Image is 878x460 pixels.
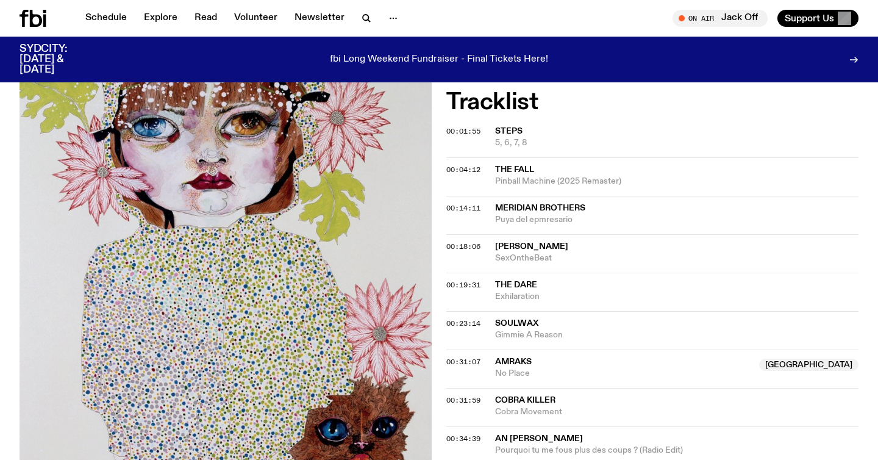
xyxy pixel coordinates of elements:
span: [PERSON_NAME] [495,242,568,251]
span: The Dare [495,281,537,289]
span: Exhilaration [495,291,858,303]
span: 00:19:31 [446,280,480,290]
button: On AirJack Off [673,10,768,27]
span: Meridian Brothers [495,204,585,212]
a: Explore [137,10,185,27]
h2: Tracklist [446,92,858,113]
a: Read [187,10,224,27]
span: 5, 6, 7, 8 [495,137,858,149]
h3: SYDCITY: [DATE] & [DATE] [20,44,98,75]
span: No Place [495,368,752,379]
span: Cobra Killer [495,396,555,404]
span: Steps [495,127,523,135]
a: Volunteer [227,10,285,27]
span: 00:18:06 [446,242,480,251]
span: SexOntheBeat [495,253,858,264]
span: Pinball Machine (2025 Remaster) [495,176,858,187]
span: Gimmie A Reason [495,329,858,341]
span: [GEOGRAPHIC_DATA] [759,359,858,371]
span: Amraks [495,358,532,366]
a: Newsletter [287,10,352,27]
button: Support Us [777,10,858,27]
span: Support Us [785,13,834,24]
span: 00:23:14 [446,318,480,328]
a: Schedule [78,10,134,27]
span: Cobra Movement [495,406,858,418]
span: 00:31:59 [446,395,480,405]
p: fbi Long Weekend Fundraiser - Final Tickets Here! [330,54,548,65]
span: An [PERSON_NAME] [495,434,583,443]
span: 00:34:39 [446,434,480,444]
span: 00:14:11 [446,203,480,213]
span: 00:04:12 [446,165,480,174]
span: 00:01:55 [446,126,480,136]
span: Puya del epmresario [495,214,858,226]
span: Pourquoi tu me fous plus des coups ? (Radio Edit) [495,445,858,456]
span: 00:31:07 [446,357,480,367]
span: The Fall [495,165,534,174]
span: Soulwax [495,319,538,328]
